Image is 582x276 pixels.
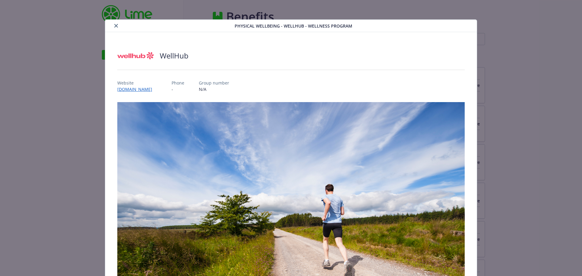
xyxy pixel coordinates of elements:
[199,86,229,92] p: N/A
[112,22,120,29] button: close
[117,86,157,92] a: [DOMAIN_NAME]
[235,23,352,29] span: Physical Wellbeing - WellHub - Wellness Program
[172,80,184,86] p: Phone
[199,80,229,86] p: Group number
[117,80,157,86] p: Website
[117,47,154,65] img: Wellhub
[172,86,184,92] p: -
[160,51,189,61] h2: WellHub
